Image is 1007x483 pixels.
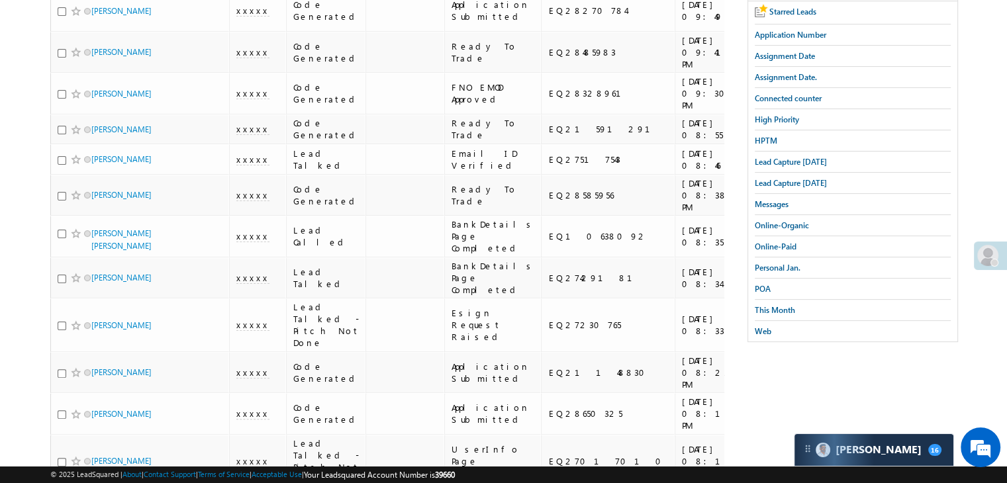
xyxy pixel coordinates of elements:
[17,122,242,368] textarea: Type your message and hit 'Enter'
[755,178,827,188] span: Lead Capture [DATE]
[293,81,360,105] div: Code Generated
[23,69,56,87] img: d_60004797649_company_0_60004797649
[682,313,745,337] div: [DATE] 08:33 PM
[236,319,269,331] span: xxxxx
[91,6,152,16] a: [PERSON_NAME]
[236,272,269,284] span: xxxxx
[548,455,669,467] div: EQ27017010
[122,470,142,478] a: About
[548,319,669,331] div: EQ27230765
[69,69,222,87] div: Chat with us now
[682,148,745,171] div: [DATE] 08:46 PM
[180,380,240,398] em: Start Chat
[755,220,809,230] span: Online-Organic
[755,284,771,294] span: POA
[755,199,789,209] span: Messages
[755,114,799,124] span: High Priority
[452,148,536,171] div: Email ID Verified
[91,367,152,377] a: [PERSON_NAME]
[452,117,536,141] div: Ready To Trade
[293,266,360,290] div: Lead Talked
[236,154,269,165] span: xxxxx
[802,443,813,454] img: carter-drag
[682,355,745,390] div: [DATE] 08:22 PM
[293,148,360,171] div: Lead Talked
[452,361,536,384] div: Application Submitted
[682,224,745,248] div: [DATE] 08:35 PM
[435,470,455,480] span: 39660
[755,241,796,251] span: Online-Paid
[304,470,455,480] span: Your Leadsquared Account Number is
[548,408,669,419] div: EQ28650325
[236,46,269,58] span: xxxxx
[548,189,669,201] div: EQ28585956
[682,396,745,431] div: [DATE] 08:19 PM
[682,177,745,213] div: [DATE] 08:38 PM
[548,230,669,242] div: EQ10638092
[548,367,669,378] div: EQ21148830
[755,326,771,336] span: Web
[548,123,669,135] div: EQ21591291
[293,361,360,384] div: Code Generated
[682,266,745,290] div: [DATE] 08:34 PM
[548,154,669,165] div: EQ27517543
[682,75,745,111] div: [DATE] 09:30 PM
[236,5,269,17] span: xxxxx
[755,51,815,61] span: Assignment Date
[769,7,816,17] span: Starred Leads
[91,273,152,283] a: [PERSON_NAME]
[236,408,269,419] span: xxxxx
[236,455,269,467] span: xxxxx
[452,260,536,296] div: BankDetails Page Completed
[198,470,250,478] a: Terms of Service
[452,402,536,425] div: Application Submitted
[755,305,795,315] span: This Month
[548,5,669,17] div: EQ28270784
[452,40,536,64] div: Ready To Trade
[293,301,360,349] div: Lead Talked - Pitch Not Done
[91,89,152,99] a: [PERSON_NAME]
[755,136,777,146] span: HPTM
[755,72,817,82] span: Assignment Date.
[755,30,826,40] span: Application Number
[91,456,152,466] a: [PERSON_NAME]
[755,263,800,273] span: Personal Jan.
[755,93,822,103] span: Connected counter
[452,307,536,343] div: Esign Request Raised
[236,123,269,135] span: xxxxx
[452,183,536,207] div: Ready To Trade
[91,124,152,134] a: [PERSON_NAME]
[682,443,745,479] div: [DATE] 08:18 PM
[236,230,269,242] span: xxxxx
[91,154,152,164] a: [PERSON_NAME]
[794,433,954,466] div: carter-dragCarter[PERSON_NAME]16
[236,367,269,378] span: xxxxx
[91,320,152,330] a: [PERSON_NAME]
[755,157,827,167] span: Lead Capture [DATE]
[91,190,152,200] a: [PERSON_NAME]
[682,34,745,70] div: [DATE] 09:41 PM
[452,81,536,105] div: FNO EMOD Approved
[144,470,196,478] a: Contact Support
[548,46,669,58] div: EQ28485983
[91,47,152,57] a: [PERSON_NAME]
[236,189,269,201] span: xxxxx
[928,444,941,456] span: 16
[91,409,152,419] a: [PERSON_NAME]
[548,272,669,284] div: EQ27429181
[293,402,360,425] div: Code Generated
[91,228,152,251] a: [PERSON_NAME] [PERSON_NAME]
[50,468,455,481] span: © 2025 LeadSquared | | | | |
[252,470,302,478] a: Acceptable Use
[236,87,269,99] span: xxxxx
[293,40,360,64] div: Code Generated
[217,7,249,38] div: Minimize live chat window
[548,87,669,99] div: EQ28328961
[682,117,745,141] div: [DATE] 08:55 PM
[293,117,360,141] div: Code Generated
[452,218,536,254] div: BankDetails Page Completed
[452,443,536,479] div: UserInfo Page Completed
[293,224,360,248] div: Lead Called
[293,183,360,207] div: Code Generated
